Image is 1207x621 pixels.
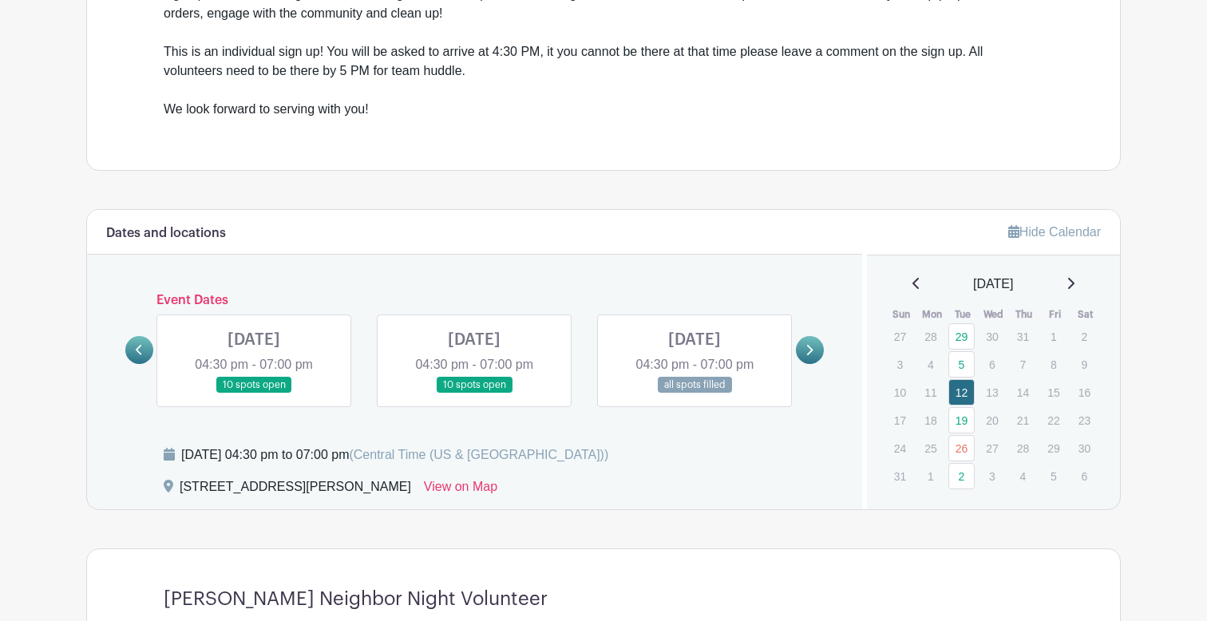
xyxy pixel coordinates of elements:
[181,445,608,465] div: [DATE] 04:30 pm to 07:00 pm
[349,448,608,461] span: (Central Time (US & [GEOGRAPHIC_DATA]))
[979,408,1005,433] p: 20
[1008,225,1101,239] a: Hide Calendar
[917,324,944,349] p: 28
[1010,436,1036,461] p: 28
[948,379,975,405] a: 12
[917,408,944,433] p: 18
[1040,380,1067,405] p: 15
[917,464,944,488] p: 1
[1040,408,1067,433] p: 22
[1010,408,1036,433] p: 21
[1009,307,1040,322] th: Thu
[917,436,944,461] p: 25
[1010,464,1036,488] p: 4
[424,477,497,503] a: View on Map
[1071,352,1098,377] p: 9
[1071,380,1098,405] p: 16
[106,226,226,241] h6: Dates and locations
[1010,352,1036,377] p: 7
[1010,380,1036,405] p: 14
[917,352,944,377] p: 4
[948,407,975,433] a: 19
[887,436,913,461] p: 24
[917,380,944,405] p: 11
[1040,324,1067,349] p: 1
[916,307,948,322] th: Mon
[979,380,1005,405] p: 13
[948,351,975,378] a: 5
[886,307,917,322] th: Sun
[1071,408,1098,433] p: 23
[887,380,913,405] p: 10
[948,323,975,350] a: 29
[948,307,979,322] th: Tue
[978,307,1009,322] th: Wed
[979,464,1005,488] p: 3
[979,436,1005,461] p: 27
[887,352,913,377] p: 3
[153,293,796,308] h6: Event Dates
[1071,436,1098,461] p: 30
[1040,464,1067,488] p: 5
[164,587,548,611] h4: [PERSON_NAME] Neighbor Night Volunteer
[979,324,1005,349] p: 30
[887,464,913,488] p: 31
[1071,324,1098,349] p: 2
[1070,307,1102,322] th: Sat
[948,435,975,461] a: 26
[1010,324,1036,349] p: 31
[948,463,975,489] a: 2
[1039,307,1070,322] th: Fri
[180,477,411,503] div: [STREET_ADDRESS][PERSON_NAME]
[887,324,913,349] p: 27
[979,352,1005,377] p: 6
[973,275,1013,294] span: [DATE]
[1040,436,1067,461] p: 29
[1071,464,1098,488] p: 6
[1040,352,1067,377] p: 8
[887,408,913,433] p: 17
